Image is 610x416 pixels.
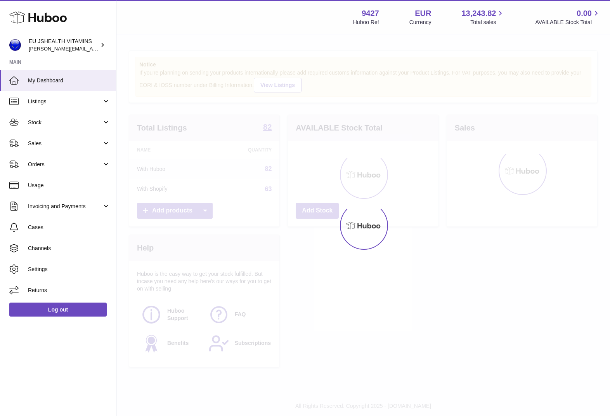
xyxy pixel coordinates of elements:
[28,119,102,126] span: Stock
[577,8,592,19] span: 0.00
[28,77,110,84] span: My Dashboard
[28,98,102,105] span: Listings
[29,38,99,52] div: EU JSHEALTH VITAMINS
[9,39,21,51] img: laura@jessicasepel.com
[9,303,107,317] a: Log out
[409,19,432,26] div: Currency
[415,8,431,19] strong: EUR
[535,19,601,26] span: AVAILABLE Stock Total
[461,8,505,26] a: 13,243.82 Total sales
[29,45,156,52] span: [PERSON_NAME][EMAIL_ADDRESS][DOMAIN_NAME]
[461,8,496,19] span: 13,243.82
[28,224,110,231] span: Cases
[28,287,110,294] span: Returns
[470,19,505,26] span: Total sales
[362,8,379,19] strong: 9427
[28,182,110,189] span: Usage
[28,245,110,252] span: Channels
[28,140,102,147] span: Sales
[28,266,110,273] span: Settings
[28,203,102,210] span: Invoicing and Payments
[353,19,379,26] div: Huboo Ref
[28,161,102,168] span: Orders
[535,8,601,26] a: 0.00 AVAILABLE Stock Total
